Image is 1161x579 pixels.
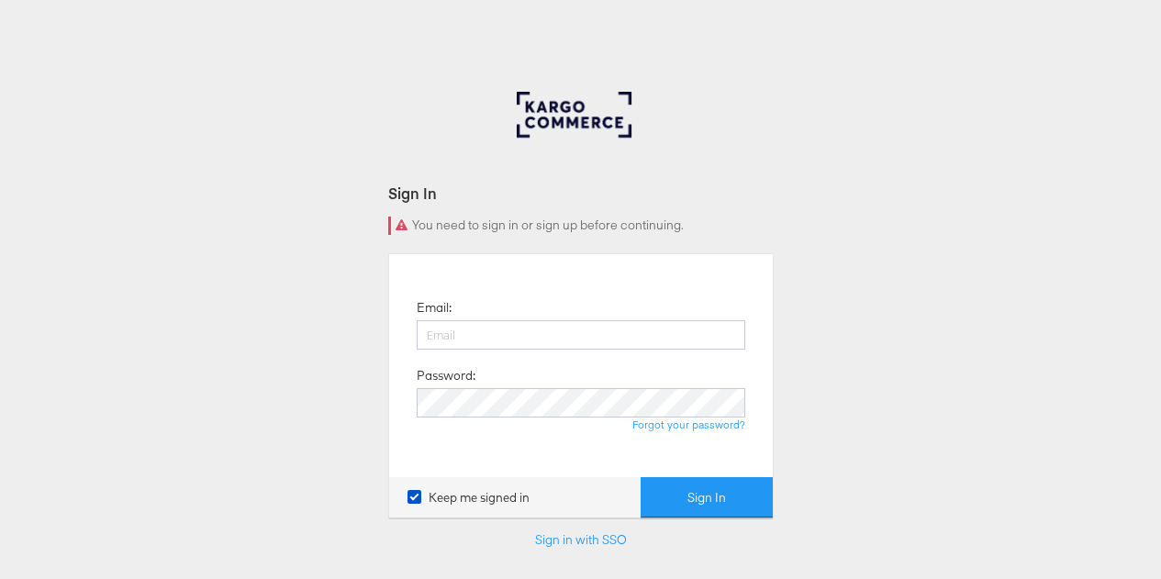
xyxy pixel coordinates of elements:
[417,367,475,384] label: Password:
[388,183,774,204] div: Sign In
[417,299,452,317] label: Email:
[388,217,774,235] div: You need to sign in or sign up before continuing.
[535,531,627,548] a: Sign in with SSO
[407,489,530,507] label: Keep me signed in
[417,320,745,350] input: Email
[632,418,745,431] a: Forgot your password?
[641,477,773,518] button: Sign In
